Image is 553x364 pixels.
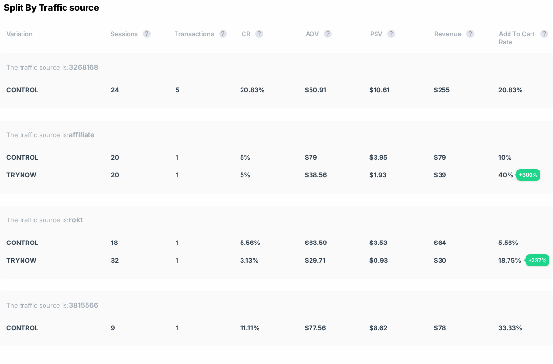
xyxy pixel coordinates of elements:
[540,30,548,38] button: ?
[240,324,260,332] span: 11.11 %
[6,216,548,224] div: The traffic source is:
[176,171,178,179] span: 1
[111,256,119,264] span: 32
[434,153,446,161] span: $ 79
[240,239,260,246] span: 5.56 %
[255,30,263,38] button: ?
[111,30,160,46] div: Sessions
[6,171,96,179] div: TryNow
[369,153,387,161] span: $ 3.95
[6,239,96,246] div: Control
[175,30,227,46] div: Transactions
[369,239,387,246] span: $ 3.53
[176,86,179,94] span: 5
[176,153,178,161] span: 1
[6,324,96,332] div: Control
[498,171,513,179] span: 40 %
[6,30,96,46] div: Variation
[111,86,119,94] span: 24
[6,130,548,139] div: The traffic source is:
[369,86,390,94] span: $ 10.61
[499,30,548,46] div: Add To Cart Rate
[305,153,317,161] span: $ 79
[69,63,98,71] strong: 3268168
[434,30,484,46] div: Revenue
[6,256,96,264] div: TryNow
[434,324,446,332] span: $ 78
[498,86,523,94] span: 20.83 %
[176,324,178,332] span: 1
[369,256,388,264] span: $ 0.93
[111,324,115,332] span: 9
[305,86,326,94] span: $ 50.91
[176,239,178,246] span: 1
[6,63,548,71] div: The traffic source is:
[6,301,548,309] div: The traffic source is:
[324,30,332,38] button: ?
[6,86,96,94] div: Control
[516,169,540,181] div: + 300 %
[111,171,119,179] span: 20
[69,130,94,139] strong: affiliate
[498,256,521,264] span: 18.75 %
[498,324,522,332] span: 33.33 %
[69,216,83,224] strong: rokt
[111,239,118,246] span: 18
[240,171,250,179] span: 5 %
[387,30,395,38] button: ?
[305,239,327,246] span: $ 63.59
[69,301,98,309] strong: 3815566
[498,153,512,161] span: 10 %
[434,171,446,179] span: $ 39
[306,30,355,46] div: AOV
[219,30,227,38] button: ?
[498,239,518,246] span: 5.56 %
[370,30,420,46] div: PSV
[240,256,259,264] span: 3.13 %
[526,254,549,266] div: + 237 %
[143,30,151,38] button: ?
[305,324,326,332] span: $ 77.56
[434,239,446,246] span: $ 64
[466,30,474,38] button: ?
[369,324,387,332] span: $ 8.62
[240,86,265,94] span: 20.83 %
[305,256,326,264] span: $ 29.71
[111,153,119,161] span: 20
[305,171,327,179] span: $ 38.56
[434,86,450,94] span: $ 255
[176,256,178,264] span: 1
[6,153,96,161] div: Control
[369,171,386,179] span: $ 1.93
[240,153,250,161] span: 5 %
[242,30,291,46] div: CR
[434,256,446,264] span: $ 30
